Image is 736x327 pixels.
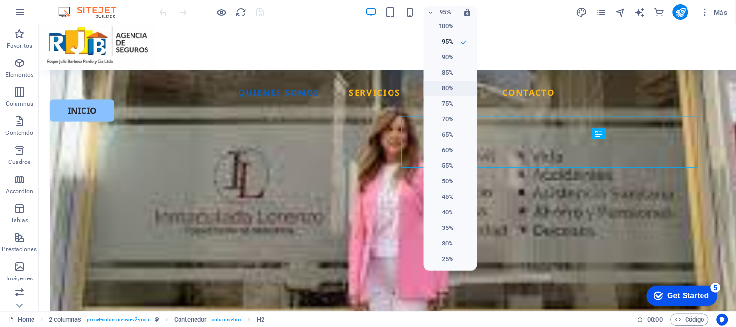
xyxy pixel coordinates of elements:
h6: 100% [429,20,454,32]
div: Get Started [29,11,70,19]
h6: 70% [429,114,454,125]
h6: 25% [429,253,454,265]
h6: 95% [429,36,454,48]
h6: 80% [429,82,454,94]
h6: 45% [429,191,454,203]
div: Get Started 5 items remaining, 0% complete [8,5,79,25]
h6: 90% [429,51,454,63]
h6: 55% [429,160,454,172]
h6: 50% [429,176,454,187]
h6: 60% [429,145,454,156]
h6: 65% [429,129,454,141]
h6: 75% [429,98,454,110]
h6: 30% [429,238,454,249]
h6: 40% [429,207,454,218]
div: 5 [72,2,82,12]
h6: 85% [429,67,454,79]
h6: 35% [429,222,454,234]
